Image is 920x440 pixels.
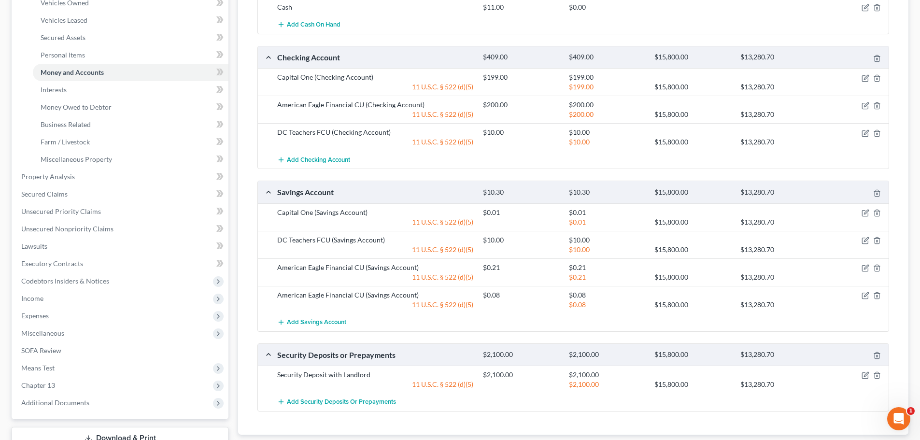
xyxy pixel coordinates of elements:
span: Property Analysis [21,172,75,181]
a: Property Analysis [14,168,228,185]
div: $0.00 [564,2,650,12]
span: Miscellaneous Property [41,155,112,163]
span: Lawsuits [21,242,47,250]
a: Vehicles Leased [33,12,228,29]
div: $2,100.00 [564,380,650,389]
div: $10.30 [478,188,564,197]
span: Add Checking Account [287,156,350,164]
a: Secured Assets [33,29,228,46]
div: $0.08 [564,290,650,300]
div: $13,280.70 [736,245,821,255]
div: $10.00 [564,245,650,255]
div: 11 U.S.C. § 522 (d)(5) [272,245,478,255]
div: 11 U.S.C. § 522 (d)(5) [272,217,478,227]
div: $0.08 [564,300,650,310]
div: $15,800.00 [650,82,735,92]
div: $10.30 [564,188,650,197]
div: Cash [272,2,478,12]
div: $10.00 [478,235,564,245]
span: Business Related [41,120,91,128]
div: Savings Account [272,187,478,197]
a: Money and Accounts [33,64,228,81]
div: $0.21 [478,263,564,272]
a: Personal Items [33,46,228,64]
div: $13,280.70 [736,217,821,227]
span: Chapter 13 [21,381,55,389]
div: 11 U.S.C. § 522 (d)(5) [272,380,478,389]
div: American Eagle Financial CU (Savings Account) [272,263,478,272]
span: Means Test [21,364,55,372]
div: $15,800.00 [650,350,735,359]
div: 11 U.S.C. § 522 (d)(5) [272,110,478,119]
span: Additional Documents [21,398,89,407]
a: Unsecured Nonpriority Claims [14,220,228,238]
div: $0.08 [478,290,564,300]
div: $200.00 [564,100,650,110]
div: $15,800.00 [650,300,735,310]
div: $15,800.00 [650,137,735,147]
div: $0.21 [564,263,650,272]
a: Executory Contracts [14,255,228,272]
iframe: Intercom live chat [887,407,910,430]
div: $10.00 [564,137,650,147]
div: $10.00 [564,128,650,137]
div: $13,280.70 [736,82,821,92]
span: Money Owed to Debtor [41,103,112,111]
div: $2,100.00 [478,350,564,359]
div: $0.01 [478,208,564,217]
a: Lawsuits [14,238,228,255]
span: Add Cash on Hand [287,21,340,29]
div: $0.01 [564,208,650,217]
span: Money and Accounts [41,68,104,76]
span: Interests [41,85,67,94]
a: Business Related [33,116,228,133]
div: $13,280.70 [736,380,821,389]
div: $409.00 [478,53,564,62]
div: $2,100.00 [564,350,650,359]
div: Capital One (Savings Account) [272,208,478,217]
span: Secured Assets [41,33,85,42]
div: 11 U.S.C. § 522 (d)(5) [272,272,478,282]
span: Secured Claims [21,190,68,198]
button: Add Cash on Hand [277,16,340,34]
span: Expenses [21,312,49,320]
div: $15,800.00 [650,380,735,389]
div: $2,100.00 [478,370,564,380]
div: Security Deposits or Prepayments [272,350,478,360]
a: Secured Claims [14,185,228,203]
a: Miscellaneous Property [33,151,228,168]
div: $15,800.00 [650,245,735,255]
div: $15,800.00 [650,272,735,282]
span: Farm / Livestock [41,138,90,146]
div: American Eagle Financial CU (Checking Account) [272,100,478,110]
div: American Eagle Financial CU (Savings Account) [272,290,478,300]
div: $10.00 [564,235,650,245]
div: $15,800.00 [650,188,735,197]
div: 11 U.S.C. § 522 (d)(5) [272,82,478,92]
div: $0.21 [564,272,650,282]
span: Codebtors Insiders & Notices [21,277,109,285]
div: $15,800.00 [650,110,735,119]
span: Income [21,294,43,302]
span: Miscellaneous [21,329,64,337]
div: $409.00 [564,53,650,62]
div: $0.01 [564,217,650,227]
div: $15,800.00 [650,217,735,227]
div: $200.00 [478,100,564,110]
span: Vehicles Leased [41,16,87,24]
a: Interests [33,81,228,99]
div: $13,280.70 [736,137,821,147]
a: Unsecured Priority Claims [14,203,228,220]
span: Unsecured Priority Claims [21,207,101,215]
a: Money Owed to Debtor [33,99,228,116]
button: Add Checking Account [277,151,350,169]
span: Add Security Deposits or Prepayments [287,398,396,406]
div: $10.00 [478,128,564,137]
span: Executory Contracts [21,259,83,268]
div: $13,280.70 [736,350,821,359]
button: Add Security Deposits or Prepayments [277,393,396,411]
div: $200.00 [564,110,650,119]
div: $13,280.70 [736,53,821,62]
button: Add Savings Account [277,313,346,331]
span: Add Savings Account [287,318,346,326]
